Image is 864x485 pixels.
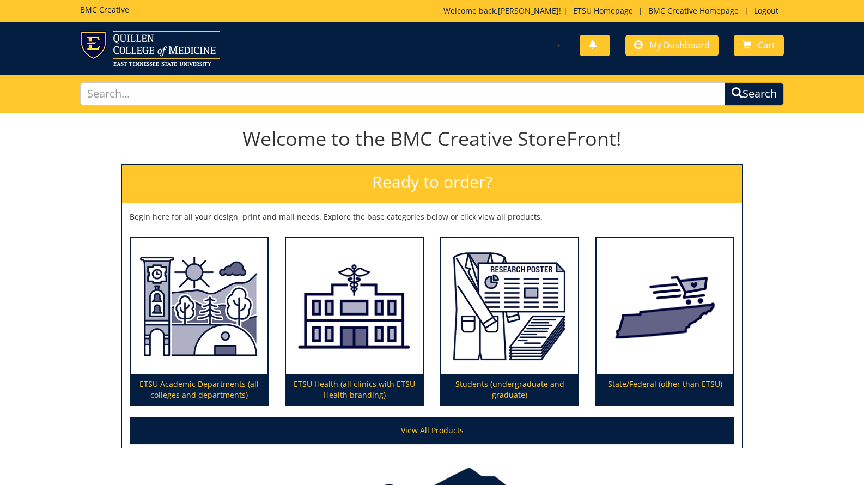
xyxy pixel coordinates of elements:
h2: Ready to order? [122,165,742,203]
button: Search [725,82,784,106]
img: Students (undergraduate and graduate) [441,238,578,375]
a: Cart [734,35,784,56]
img: ETSU Academic Departments (all colleges and departments) [131,238,267,375]
a: ETSU Homepage [568,5,638,16]
a: ETSU Health (all clinics with ETSU Health branding) [286,238,423,405]
a: [PERSON_NAME] [498,5,559,16]
a: State/Federal (other than ETSU) [597,238,733,405]
a: ETSU Academic Departments (all colleges and departments) [131,238,267,405]
input: Search... [80,82,725,106]
a: Students (undergraduate and graduate) [441,238,578,405]
p: Students (undergraduate and graduate) [441,374,578,405]
span: My Dashboard [649,39,710,51]
p: Begin here for all your design, print and mail needs. Explore the base categories below or click ... [130,211,734,222]
p: ETSU Academic Departments (all colleges and departments) [131,374,267,405]
img: ETSU Health (all clinics with ETSU Health branding) [286,238,423,375]
h1: Welcome to the BMC Creative StoreFront! [121,128,743,150]
span: Cart [758,39,775,51]
p: ETSU Health (all clinics with ETSU Health branding) [286,374,423,405]
img: ETSU logo [80,31,220,66]
p: State/Federal (other than ETSU) [597,374,733,405]
a: View All Products [130,417,734,444]
h5: BMC Creative [80,5,129,14]
a: Logout [749,5,784,16]
a: BMC Creative Homepage [643,5,744,16]
img: State/Federal (other than ETSU) [597,238,733,375]
a: My Dashboard [625,35,719,56]
p: Welcome back, ! | | | [443,5,784,16]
